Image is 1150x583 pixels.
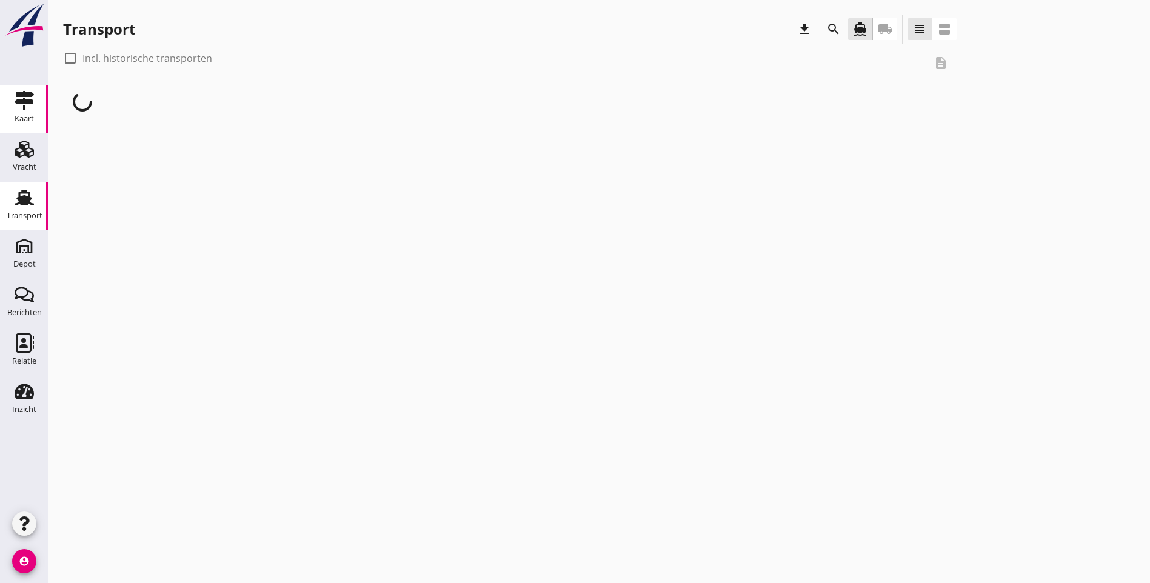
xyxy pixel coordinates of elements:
[7,212,42,219] div: Transport
[878,22,892,36] i: local_shipping
[853,22,868,36] i: directions_boat
[13,163,36,171] div: Vracht
[937,22,952,36] i: view_agenda
[797,22,812,36] i: download
[912,22,927,36] i: view_headline
[12,405,36,413] div: Inzicht
[63,19,135,39] div: Transport
[2,3,46,48] img: logo-small.a267ee39.svg
[12,357,36,365] div: Relatie
[15,115,34,122] div: Kaart
[12,549,36,573] i: account_circle
[7,308,42,316] div: Berichten
[13,260,36,268] div: Depot
[826,22,841,36] i: search
[82,52,212,64] label: Incl. historische transporten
